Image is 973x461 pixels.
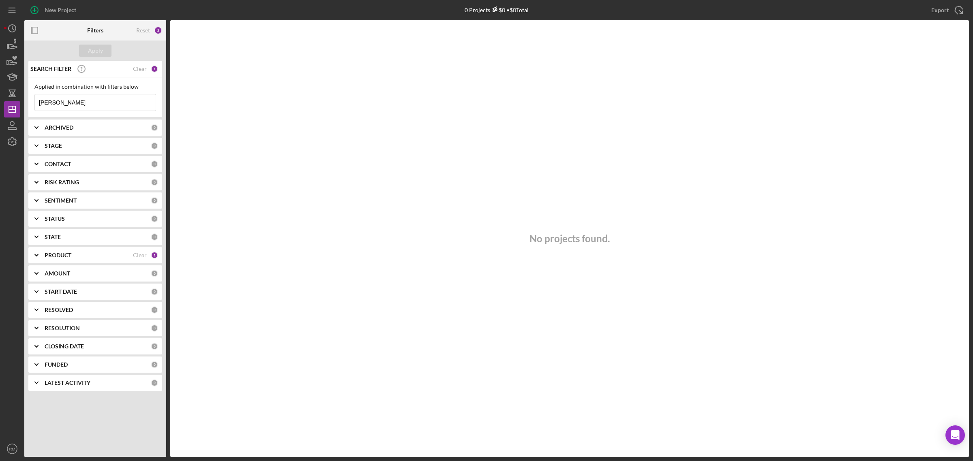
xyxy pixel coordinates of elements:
div: Open Intercom Messenger [945,425,965,445]
b: LATEST ACTIVITY [45,380,90,386]
div: Applied in combination with filters below [34,83,156,90]
div: $0 [490,6,505,13]
b: SEARCH FILTER [30,66,71,72]
div: 0 [151,288,158,295]
div: 0 [151,361,158,368]
div: 0 [151,343,158,350]
div: 0 [151,233,158,241]
div: 0 [151,270,158,277]
b: STATUS [45,216,65,222]
div: 0 [151,324,158,332]
b: RESOLVED [45,307,73,313]
button: Export [923,2,969,18]
b: CLOSING DATE [45,343,84,350]
b: PRODUCT [45,252,71,258]
div: Clear [133,252,147,258]
b: CONTACT [45,161,71,167]
b: RISK RATING [45,179,79,186]
b: Filters [87,27,103,34]
div: 0 [151,306,158,314]
div: 1 [151,252,158,259]
b: STATE [45,234,61,240]
b: FUNDED [45,361,68,368]
button: New Project [24,2,84,18]
div: 0 [151,379,158,386]
div: 0 [151,160,158,168]
div: 0 [151,142,158,149]
div: Reset [136,27,150,34]
div: Apply [88,45,103,57]
div: 0 Projects • $0 Total [465,6,529,13]
button: RM [4,441,20,457]
div: Export [931,2,949,18]
h3: No projects found. [529,233,610,244]
b: STAGE [45,143,62,149]
div: 2 [154,26,162,34]
div: 0 [151,179,158,186]
button: Apply [79,45,111,57]
b: START DATE [45,288,77,295]
div: New Project [45,2,76,18]
b: ARCHIVED [45,124,73,131]
div: 0 [151,124,158,131]
b: RESOLUTION [45,325,80,331]
text: RM [9,447,15,451]
div: Clear [133,66,147,72]
b: AMOUNT [45,270,70,277]
b: SENTIMENT [45,197,77,204]
div: 0 [151,215,158,222]
div: 0 [151,197,158,204]
div: 1 [151,65,158,73]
